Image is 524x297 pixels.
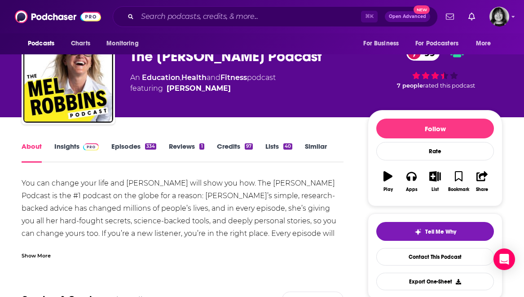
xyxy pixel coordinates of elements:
[476,187,488,192] div: Share
[217,142,253,163] a: Credits97
[15,8,101,25] img: Podchaser - Follow, Share and Rate Podcasts
[22,35,66,52] button: open menu
[447,165,470,198] button: Bookmark
[83,143,99,151] img: Podchaser Pro
[71,37,90,50] span: Charts
[493,248,515,270] div: Open Intercom Messenger
[423,82,475,89] span: rated this podcast
[265,142,292,163] a: Lists40
[415,37,458,50] span: For Podcasters
[432,187,439,192] div: List
[383,187,393,192] div: Play
[414,228,422,235] img: tell me why sparkle
[465,9,479,24] a: Show notifications dropdown
[448,187,469,192] div: Bookmark
[130,72,276,94] div: An podcast
[489,7,509,27] span: Logged in as parkdalepublicity1
[199,143,204,150] div: 1
[425,228,456,235] span: Tell Me Why
[357,35,410,52] button: open menu
[283,143,292,150] div: 40
[442,9,458,24] a: Show notifications dropdown
[106,37,138,50] span: Monitoring
[489,7,509,27] button: Show profile menu
[376,165,400,198] button: Play
[400,165,423,198] button: Apps
[305,142,327,163] a: Similar
[28,37,54,50] span: Podcasts
[471,165,494,198] button: Share
[376,248,494,266] a: Contact This Podcast
[406,187,418,192] div: Apps
[137,9,361,24] input: Search podcasts, credits, & more...
[376,142,494,160] div: Rate
[376,119,494,138] button: Follow
[181,73,207,82] a: Health
[113,6,438,27] div: Search podcasts, credits, & more...
[245,143,253,150] div: 97
[363,37,399,50] span: For Business
[22,142,42,163] a: About
[376,273,494,290] button: Export One-Sheet
[414,5,430,14] span: New
[111,142,156,163] a: Episodes334
[23,33,113,123] img: The Mel Robbins Podcast
[410,35,471,52] button: open menu
[376,222,494,241] button: tell me why sparkleTell Me Why
[145,143,156,150] div: 334
[389,14,426,19] span: Open Advanced
[207,73,220,82] span: and
[167,83,231,94] a: Mel Robbins
[397,82,423,89] span: 7 people
[54,142,99,163] a: InsightsPodchaser Pro
[180,73,181,82] span: ,
[142,73,180,82] a: Education
[489,7,509,27] img: User Profile
[130,83,276,94] span: featuring
[361,11,378,22] span: ⌘ K
[65,35,96,52] a: Charts
[476,37,491,50] span: More
[100,35,150,52] button: open menu
[470,35,502,52] button: open menu
[368,39,502,95] div: 99 7 peoplerated this podcast
[423,165,447,198] button: List
[169,142,204,163] a: Reviews1
[385,11,430,22] button: Open AdvancedNew
[220,73,247,82] a: Fitness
